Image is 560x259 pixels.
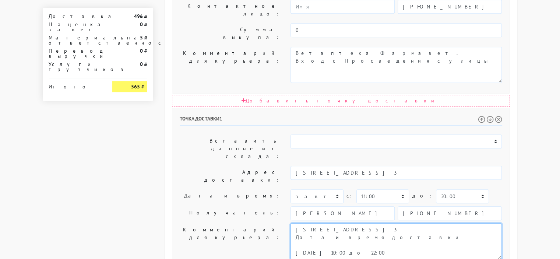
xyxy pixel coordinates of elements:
[174,206,285,220] label: Получатель:
[398,206,502,220] input: Телефон
[290,206,395,220] input: Имя
[174,23,285,44] label: Сумма выкупа:
[131,83,140,90] strong: 565
[219,115,222,122] span: 1
[174,134,285,163] label: Вставить данные из склада:
[290,47,502,83] textarea: Ветаптека Фармавет. Вход с Просвещения с улицы
[49,81,102,89] div: Итого
[172,95,510,107] div: Добавить точку доставки
[43,22,107,32] div: Наценка за вес
[174,166,285,186] label: Адрес доставки:
[174,189,285,203] label: Дата и время:
[180,116,502,126] h6: Точка доставки
[43,35,107,45] div: Материальная ответственность
[134,13,142,20] strong: 496
[174,47,285,83] label: Комментарий для курьера:
[140,48,142,54] strong: 0
[43,62,107,72] div: Услуги грузчиков
[140,21,142,28] strong: 0
[346,189,353,202] label: c:
[43,14,107,19] div: Доставка
[43,48,107,59] div: Перевод выручки
[412,189,433,202] label: до:
[140,34,142,41] strong: 5
[140,61,142,67] strong: 0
